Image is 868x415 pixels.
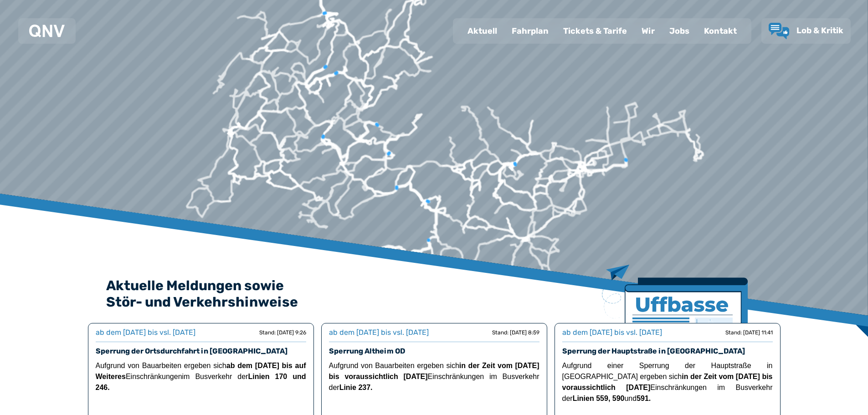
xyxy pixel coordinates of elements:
span: und [624,395,651,402]
div: ab dem [DATE] bis vsl. [DATE] [96,327,195,338]
div: ab dem [DATE] bis vsl. [DATE] [329,327,429,338]
a: Aktuell [460,19,504,43]
span: Lob & Kritik [796,26,843,36]
strong: 591. [637,395,651,402]
div: Stand: [DATE] 11:41 [725,329,773,336]
strong: Linien 559, 590 [573,395,625,402]
img: QNV Logo [29,25,65,37]
a: Jobs [662,19,697,43]
a: Sperrung der Hauptstraße in [GEOGRAPHIC_DATA] [562,347,745,355]
img: Zeitung mit Titel Uffbase [602,265,748,378]
a: Fahrplan [504,19,556,43]
div: Stand: [DATE] 9:26 [259,329,306,336]
a: Tickets & Tarife [556,19,634,43]
a: Sperrung Altheim OD [329,347,405,355]
span: Aufgrund von Bauarbeiten ergeben sich Einschränkungen im Busverkehr der [329,362,539,391]
div: ab dem [DATE] bis vsl. [DATE] [562,327,662,338]
strong: Linie 237. [339,384,373,391]
a: Wir [634,19,662,43]
span: Einschränkungen [126,373,182,380]
a: Kontakt [697,19,744,43]
a: Sperrung der Ortsdurchfahrt in [GEOGRAPHIC_DATA] [96,347,288,355]
span: Aufgrund einer Sperrung der Hauptstraße in [GEOGRAPHIC_DATA] ergeben sich Einschränkungen im Busv... [562,362,773,402]
a: Lob & Kritik [769,23,843,39]
div: Stand: [DATE] 8:59 [492,329,539,336]
h2: Aktuelle Meldungen sowie Stör- und Verkehrshinweise [106,277,762,310]
a: QNV Logo [29,22,65,40]
span: Aufgrund von Bauarbeiten ergeben sich im Busverkehr der [96,362,306,391]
